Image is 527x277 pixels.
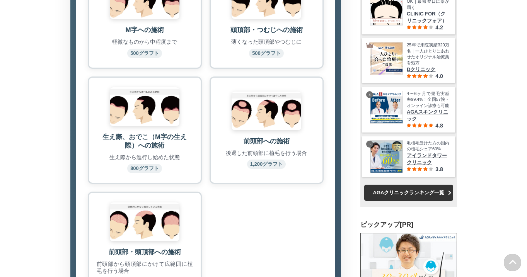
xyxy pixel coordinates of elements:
p: 前頭部から頭頂部にかけて広範囲に植毛を行う場合 [97,260,193,274]
a: AGAスキンクリニック 4〜6ヶ月で発毛実感率99.4%！全国57院・オンライン診療も可能 AGAスキンクリニック 4.8 [370,91,449,129]
img: Dクリニック [370,42,402,75]
span: Dクリニック [407,66,449,73]
img: 前頭部・頭頂部への施術 [110,202,179,241]
small: 800グラフト [127,164,162,173]
img: 前頭部への施術 [232,92,301,130]
img: アイランドタワークリニック [370,141,402,173]
span: 前頭部への施術 [244,138,290,145]
span: 生え際、おでこ（M字の生え際）への施術 [102,133,187,149]
span: アイランドタワークリニック [407,152,449,166]
span: CLINIC FOR（クリニックフォア） [407,10,449,24]
span: 毛植毛受けた方の国内の植毛シェア60% [407,140,449,152]
span: 4.0 [435,73,443,79]
span: 前頭部・頭頂部への施術 [109,248,181,256]
p: 軽微なものから中程度まで [112,38,177,45]
span: 頭頂部・つむじへの施術 [230,26,303,34]
span: M字への施術 [125,26,164,34]
a: Dクリニック 25年で来院実績320万名｜一人ひとりにあわせたオリジナル治療薬を処方 Dクリニック 4.0 [370,42,449,79]
a: アイランドタワークリニック 毛植毛受けた方の国内の植毛シェア60% アイランドタワークリニック 3.8 [370,140,449,173]
span: 4.8 [435,122,443,129]
span: AGAスキンクリニック [407,109,449,122]
span: 4.2 [435,24,443,31]
small: 500グラフト [127,49,162,58]
span: 4〜6ヶ月で発毛実感率99.4%！全国57院・オンライン診療も可能 [407,91,449,109]
img: AGAスキンクリニック [370,91,402,123]
span: 3.8 [435,166,443,172]
small: 1,200グラフト [247,160,286,169]
img: PAGE UP [504,254,521,271]
span: 25年で来院実績320万名｜一人ひとりにあわせたオリジナル治療薬を処方 [407,42,449,66]
img: 生え際、おでこ（M字の生え際）への施術 [110,87,179,126]
small: 500グラフト [249,49,284,58]
p: 生え際から進行し始めた状態 [109,154,180,161]
h3: ピックアップ[PR] [360,220,457,229]
p: 薄くなった頭頂部やつむじに [231,38,302,45]
a: AGAクリニックランキング一覧 [364,185,453,201]
p: 後退した前頭部に植毛を行う場合 [226,150,307,156]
